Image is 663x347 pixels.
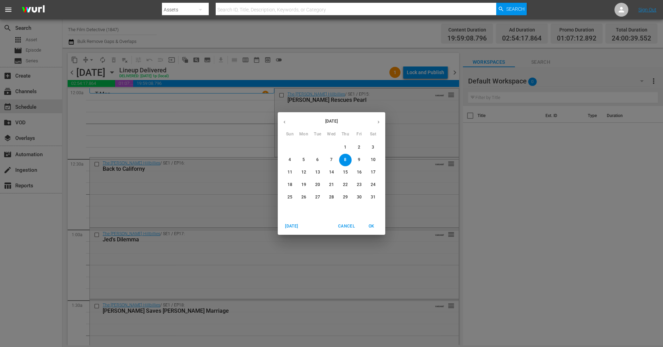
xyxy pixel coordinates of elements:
[298,131,310,138] span: Mon
[329,194,334,200] p: 28
[325,131,338,138] span: Wed
[506,3,525,15] span: Search
[343,194,348,200] p: 29
[301,182,306,188] p: 19
[367,131,379,138] span: Sat
[343,182,348,188] p: 22
[371,169,376,175] p: 17
[357,194,362,200] p: 30
[298,154,310,166] button: 5
[289,157,291,163] p: 4
[344,157,346,163] p: 8
[284,179,296,191] button: 18
[284,154,296,166] button: 4
[371,182,376,188] p: 24
[281,221,303,232] button: [DATE]
[284,191,296,204] button: 25
[371,194,376,200] p: 31
[344,144,346,150] p: 1
[298,179,310,191] button: 19
[367,141,379,154] button: 3
[298,191,310,204] button: 26
[339,131,352,138] span: Thu
[4,6,12,14] span: menu
[357,182,362,188] p: 23
[358,157,360,163] p: 9
[357,169,362,175] p: 16
[367,179,379,191] button: 24
[372,144,374,150] p: 3
[301,194,306,200] p: 26
[353,179,365,191] button: 23
[325,154,338,166] button: 7
[17,2,50,18] img: ans4CAIJ8jUAAAAAAAAAAAAAAAAAAAAAAAAgQb4GAAAAAAAAAAAAAAAAAAAAAAAAJMjXAAAAAAAAAAAAAAAAAAAAAAAAgAT5G...
[353,141,365,154] button: 2
[301,169,306,175] p: 12
[325,179,338,191] button: 21
[330,157,333,163] p: 7
[311,166,324,179] button: 13
[291,118,372,124] p: [DATE]
[363,223,380,230] span: OK
[287,194,292,200] p: 25
[371,157,376,163] p: 10
[315,194,320,200] p: 27
[329,182,334,188] p: 21
[283,223,300,230] span: [DATE]
[315,182,320,188] p: 20
[358,144,360,150] p: 2
[325,191,338,204] button: 28
[339,179,352,191] button: 22
[316,157,319,163] p: 6
[335,221,358,232] button: Cancel
[339,191,352,204] button: 29
[343,169,348,175] p: 15
[311,179,324,191] button: 20
[638,7,656,12] a: Sign Out
[353,166,365,179] button: 16
[287,182,292,188] p: 18
[287,169,292,175] p: 11
[284,131,296,138] span: Sun
[325,166,338,179] button: 14
[284,166,296,179] button: 11
[339,166,352,179] button: 15
[315,169,320,175] p: 13
[353,191,365,204] button: 30
[339,154,352,166] button: 8
[353,131,365,138] span: Fri
[367,166,379,179] button: 17
[360,221,382,232] button: OK
[367,191,379,204] button: 31
[311,131,324,138] span: Tue
[298,166,310,179] button: 12
[353,154,365,166] button: 9
[329,169,334,175] p: 14
[311,191,324,204] button: 27
[338,223,355,230] span: Cancel
[367,154,379,166] button: 10
[302,157,305,163] p: 5
[311,154,324,166] button: 6
[339,141,352,154] button: 1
